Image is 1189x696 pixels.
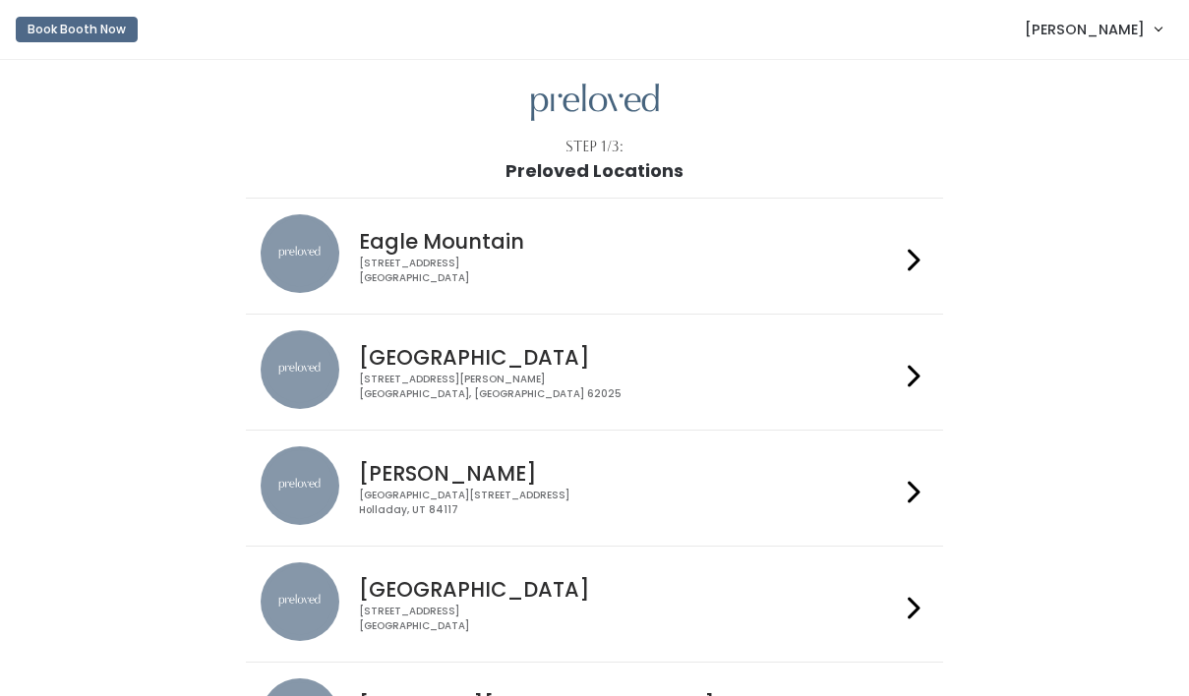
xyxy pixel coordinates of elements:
a: Book Booth Now [16,8,138,51]
div: [STREET_ADDRESS] [GEOGRAPHIC_DATA] [359,605,900,633]
a: preloved location Eagle Mountain [STREET_ADDRESS][GEOGRAPHIC_DATA] [261,214,928,298]
h4: [PERSON_NAME] [359,462,900,485]
h4: [GEOGRAPHIC_DATA] [359,578,900,601]
img: preloved logo [531,84,659,122]
img: preloved location [261,214,339,293]
div: [GEOGRAPHIC_DATA][STREET_ADDRESS] Holladay, UT 84117 [359,489,900,517]
img: preloved location [261,330,339,409]
a: preloved location [PERSON_NAME] [GEOGRAPHIC_DATA][STREET_ADDRESS]Holladay, UT 84117 [261,446,928,530]
a: preloved location [GEOGRAPHIC_DATA] [STREET_ADDRESS][PERSON_NAME][GEOGRAPHIC_DATA], [GEOGRAPHIC_D... [261,330,928,414]
div: [STREET_ADDRESS] [GEOGRAPHIC_DATA] [359,257,900,285]
a: [PERSON_NAME] [1005,8,1181,50]
img: preloved location [261,562,339,641]
h4: Eagle Mountain [359,230,900,253]
div: [STREET_ADDRESS][PERSON_NAME] [GEOGRAPHIC_DATA], [GEOGRAPHIC_DATA] 62025 [359,373,900,401]
div: Step 1/3: [565,137,624,157]
img: preloved location [261,446,339,525]
h4: [GEOGRAPHIC_DATA] [359,346,900,369]
h1: Preloved Locations [505,161,684,181]
a: preloved location [GEOGRAPHIC_DATA] [STREET_ADDRESS][GEOGRAPHIC_DATA] [261,562,928,646]
span: [PERSON_NAME] [1025,19,1145,40]
button: Book Booth Now [16,17,138,42]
